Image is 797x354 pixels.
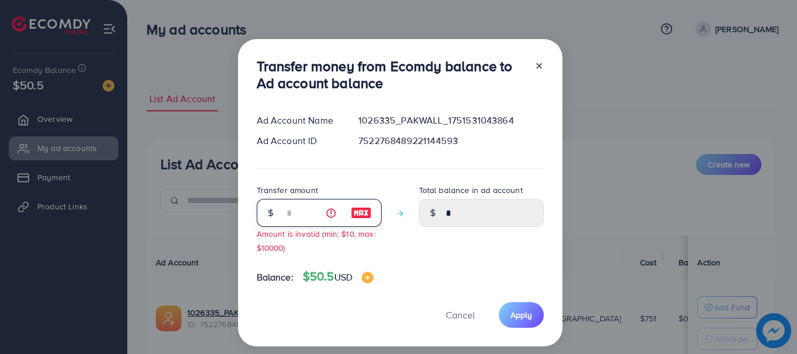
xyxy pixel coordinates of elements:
[257,58,525,92] h3: Transfer money from Ecomdy balance to Ad account balance
[362,272,373,283] img: image
[351,206,372,220] img: image
[349,134,553,148] div: 7522768489221144593
[247,114,349,127] div: Ad Account Name
[257,271,293,284] span: Balance:
[247,134,349,148] div: Ad Account ID
[349,114,553,127] div: 1026335_PAKWALL_1751531043864
[257,184,318,196] label: Transfer amount
[303,269,373,284] h4: $50.5
[419,184,523,196] label: Total balance in ad account
[431,302,490,327] button: Cancel
[499,302,544,327] button: Apply
[511,309,532,321] span: Apply
[257,228,376,253] small: Amount is invalid (min: $10, max: $10000)
[446,309,475,321] span: Cancel
[334,271,352,283] span: USD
